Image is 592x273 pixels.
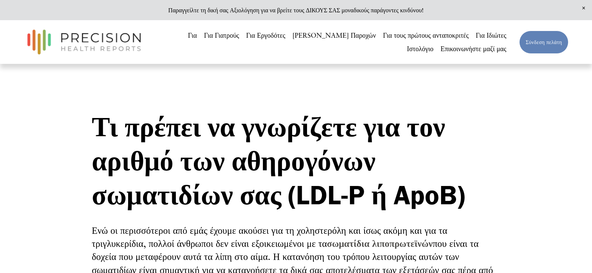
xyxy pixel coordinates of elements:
a: Επικοινωνήστε μαζί μας [440,42,506,56]
img: Αναφορές ακριβείας για την υγεία [24,26,145,58]
font: Για [188,31,197,39]
a: Για τους πρώτους ανταποκριτές [383,29,469,42]
font: Για Εργοδότες [246,31,285,39]
font: [PERSON_NAME] Παροχών [292,31,376,39]
a: Ιστολόγιο [407,42,433,56]
a: [PERSON_NAME] Παροχών [292,29,376,42]
font: Ιστολόγιο [407,45,433,53]
a: Για [188,29,197,42]
font: Για Ιδιώτες [476,31,506,39]
a: Για Εργοδότες [246,29,285,42]
font: Για Γιατρούς [204,31,239,39]
font: Σύνδεση πελάτη [526,39,562,45]
a: Για Γιατρούς [204,29,239,42]
a: Για Ιδιώτες [476,29,506,42]
font: Τι πρέπει να γνωρίζετε για τον αριθμό των αθηρογόνων σωματιδίων σας (LDL-P ή ApoB) [92,111,465,211]
a: σωματίδια λιποπρωτεϊνών [327,238,433,249]
font: Επικοινωνήστε μαζί μας [440,45,506,53]
font: Ενώ οι περισσότεροι από εμάς έχουμε ακούσει για τη χοληστερόλη και ίσως ακόμη και για τα τριγλυκε... [92,225,447,249]
a: Σύνδεση πελάτη [519,31,568,54]
font: Για τους πρώτους ανταποκριτές [383,31,469,39]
